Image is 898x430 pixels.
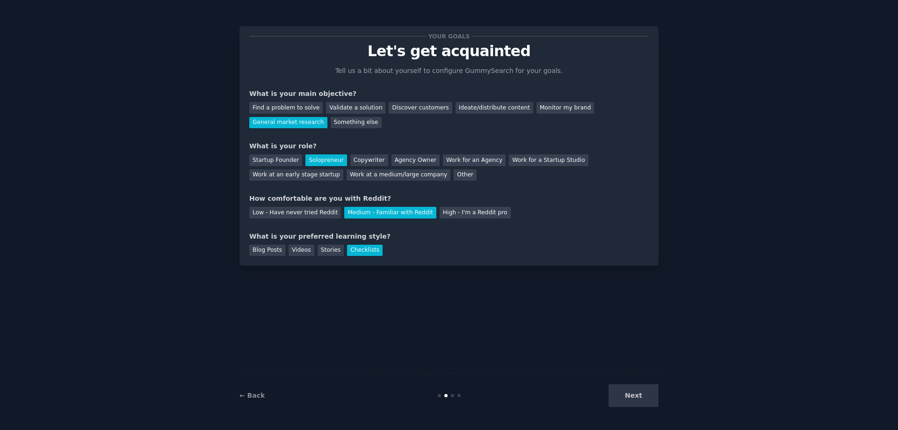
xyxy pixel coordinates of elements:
[249,207,341,219] div: Low - Have never tried Reddit
[347,169,450,181] div: Work at a medium/large company
[509,154,588,166] div: Work for a Startup Studio
[249,102,323,114] div: Find a problem to solve
[239,392,265,399] a: ← Back
[249,194,649,204] div: How comfortable are you with Reddit?
[289,245,314,256] div: Videos
[347,245,383,256] div: Checklists
[318,245,344,256] div: Stories
[249,117,327,129] div: General market research
[344,207,436,219] div: Medium - Familiar with Reddit
[249,89,649,99] div: What is your main objective?
[454,169,477,181] div: Other
[326,102,385,114] div: Validate a solution
[249,141,649,151] div: What is your role?
[331,66,567,76] p: Tell us a bit about yourself to configure GummySearch for your goals.
[389,102,452,114] div: Discover customers
[249,169,343,181] div: Work at an early stage startup
[249,154,302,166] div: Startup Founder
[249,43,649,59] p: Let's get acquainted
[249,232,649,241] div: What is your preferred learning style?
[391,154,440,166] div: Agency Owner
[305,154,347,166] div: Solopreneur
[249,245,285,256] div: Blog Posts
[443,154,506,166] div: Work for an Agency
[440,207,511,219] div: High - I'm a Reddit pro
[456,102,533,114] div: Ideate/distribute content
[350,154,388,166] div: Copywriter
[536,102,594,114] div: Monitor my brand
[331,117,382,129] div: Something else
[427,31,471,41] span: Your goals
